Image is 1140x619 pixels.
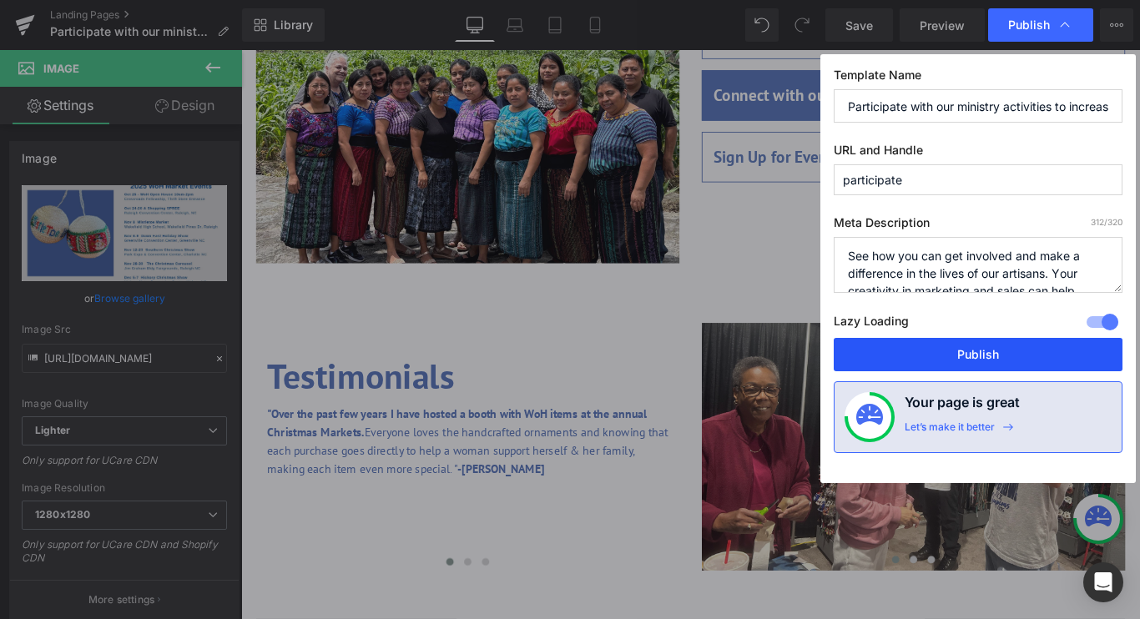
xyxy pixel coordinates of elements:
[856,404,883,430] img: onboarding-status.svg
[29,335,480,398] h2: Testimonials
[905,420,995,442] div: Let’s make it better
[531,108,673,131] a: Sign Up for Events
[531,38,707,62] a: Connect with our Team
[243,462,340,479] span: -[PERSON_NAME]
[834,68,1122,89] label: Template Name
[1008,18,1050,33] span: Publish
[29,398,480,481] p: Everyone loves the handcrafted ornaments and knowing that each purchase goes directly to help a w...
[834,143,1122,164] label: URL and Handle
[1091,217,1122,227] span: /320
[834,215,1122,237] label: Meta Description
[834,310,909,338] label: Lazy Loading
[834,338,1122,371] button: Publish
[905,392,1020,420] h4: Your page is great
[834,237,1122,293] textarea: See how you can get involved and make a difference in the lives of our artisans. Your creativity ...
[29,400,457,437] span: "Over the past few years I have hosted a booth with WoH items at the annual Christmas Markets.
[1091,217,1104,227] span: 312
[1083,562,1123,602] div: Open Intercom Messenger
